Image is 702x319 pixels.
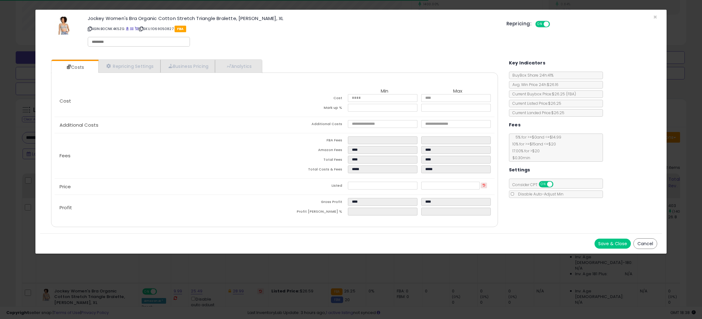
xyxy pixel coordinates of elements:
span: 17.00 % for > $20 [509,148,540,154]
td: Additional Costs [275,120,348,130]
p: Fees [55,153,275,158]
h5: Key Indicators [509,59,546,67]
span: 5 % for >= $0 and <= $14.99 [512,134,561,140]
span: Current Listed Price: $26.25 [509,101,561,106]
td: Total Fees [275,156,348,165]
a: BuyBox page [126,26,129,31]
span: Current Buybox Price: [509,91,576,97]
span: OFF [549,22,559,27]
p: Cost [55,99,275,104]
a: Analytics [215,60,261,73]
td: Gross Profit [275,198,348,208]
a: Your listing only [135,26,138,31]
a: Business Pricing [160,60,215,73]
p: Price [55,184,275,189]
h5: Settings [509,166,530,174]
th: Min [348,89,421,94]
p: ASIN: B0CNK4K5ZG | SKU: 1069050827 [88,24,497,34]
span: 10 % for >= $15 and <= $20 [509,141,556,147]
span: ON [539,182,547,187]
td: FBA Fees [275,136,348,146]
h5: Repricing: [506,21,532,26]
td: Cost [275,94,348,104]
a: Costs [51,61,98,73]
td: Total Costs & Fees [275,165,348,175]
p: Profit [55,205,275,210]
span: Current Landed Price: $26.25 [509,110,564,115]
th: Max [421,89,495,94]
a: All offer listings [130,26,134,31]
a: Repricing Settings [98,60,160,73]
td: Listed [275,182,348,191]
h5: Fees [509,121,521,129]
span: OFF [552,182,562,187]
img: 41avkF8m8VL._SL60_.jpg [55,16,73,35]
span: $0.30 min [509,155,530,160]
td: Mark up % [275,104,348,114]
td: Profit [PERSON_NAME] % [275,208,348,217]
span: BuyBox Share 24h: 41% [509,73,553,78]
td: Amazon Fees [275,146,348,156]
span: FBA [175,26,186,32]
p: Additional Costs [55,123,275,128]
span: Disable Auto-Adjust Min [515,191,563,197]
span: ( FBA ) [566,91,576,97]
button: Cancel [633,238,657,249]
h3: Jockey Women's Bra Organic Cotton Stretch Triangle Bralette, [PERSON_NAME], XL [88,16,497,21]
span: × [653,13,657,22]
span: ON [536,22,544,27]
button: Save & Close [595,239,631,249]
span: Avg. Win Price 24h: $26.16 [509,82,558,87]
span: $26.25 [552,91,576,97]
span: Consider CPT: [509,182,562,187]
